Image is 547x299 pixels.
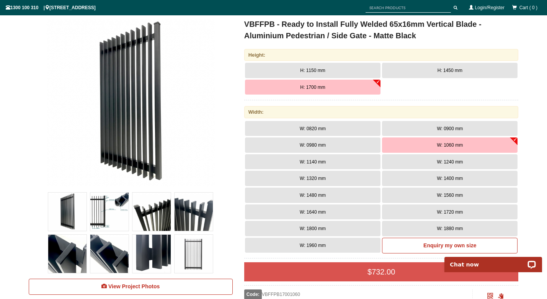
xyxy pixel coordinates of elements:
[300,85,325,90] span: H: 1700 mm
[382,221,518,236] button: W: 1880 mm
[245,188,380,203] button: W: 1480 mm
[6,5,96,10] span: 1300 100 310 | [STREET_ADDRESS]
[382,188,518,203] button: W: 1560 mm
[245,63,380,78] button: H: 1150 mm
[90,235,129,273] img: VBFFPB - Ready to Install Fully Welded 65x16mm Vertical Blade - Aluminium Pedestrian / Side Gate ...
[475,5,505,10] a: Login/Register
[245,221,380,236] button: W: 1800 mm
[108,283,160,289] span: View Project Photos
[300,126,326,131] span: W: 0820 mm
[366,3,451,13] input: SEARCH PRODUCTS
[245,80,380,95] button: H: 1700 mm
[382,121,518,136] button: W: 0900 mm
[382,171,518,186] button: W: 1400 mm
[300,176,326,181] span: W: 1320 mm
[300,159,326,165] span: W: 1140 mm
[300,68,325,73] span: H: 1150 mm
[245,204,380,220] button: W: 1640 mm
[245,137,380,153] button: W: 0980 mm
[300,209,326,215] span: W: 1640 mm
[437,193,463,198] span: W: 1560 mm
[245,154,380,170] button: W: 1140 mm
[382,137,518,153] button: W: 1060 mm
[48,193,87,231] img: VBFFPB - Ready to Install Fully Welded 65x16mm Vertical Blade - Aluminium Pedestrian / Side Gate ...
[437,226,463,231] span: W: 1880 mm
[437,209,463,215] span: W: 1720 mm
[90,193,129,231] img: VBFFPB - Ready to Install Fully Welded 65x16mm Vertical Blade - Aluminium Pedestrian / Side Gate ...
[437,126,463,131] span: W: 0900 mm
[132,193,171,231] img: VBFFPB - Ready to Install Fully Welded 65x16mm Vertical Blade - Aluminium Pedestrian / Side Gate ...
[498,293,504,299] span: Click to copy the URL
[300,193,326,198] span: W: 1480 mm
[437,142,463,148] span: W: 1060 mm
[244,49,519,61] div: Height:
[48,235,87,273] img: VBFFPB - Ready to Install Fully Welded 65x16mm Vertical Blade - Aluminium Pedestrian / Side Gate ...
[245,171,380,186] button: W: 1320 mm
[382,204,518,220] button: W: 1720 mm
[175,193,213,231] img: VBFFPB - Ready to Install Fully Welded 65x16mm Vertical Blade - Aluminium Pedestrian / Side Gate ...
[29,18,232,187] a: VBFFPB - Ready to Install Fully Welded 65x16mm Vertical Blade - Aluminium Pedestrian / Side Gate ...
[382,238,518,254] a: Enquiry my own size
[175,235,213,273] img: VBFFPB - Ready to Install Fully Welded 65x16mm Vertical Blade - Aluminium Pedestrian / Side Gate ...
[245,121,380,136] button: W: 0820 mm
[437,176,463,181] span: W: 1400 mm
[439,248,547,272] iframe: LiveChat chat widget
[382,154,518,170] button: W: 1240 mm
[132,235,171,273] img: VBFFPB - Ready to Install Fully Welded 65x16mm Vertical Blade - Aluminium Pedestrian / Side Gate ...
[372,268,395,276] span: 732.00
[519,5,537,10] span: Cart ( 0 )
[437,159,463,165] span: W: 1240 mm
[300,243,326,248] span: W: 1960 mm
[244,262,519,281] div: $
[382,63,518,78] button: H: 1450 mm
[29,279,233,295] a: View Project Photos
[438,68,462,73] span: H: 1450 mm
[245,238,380,253] button: W: 1960 mm
[300,142,326,148] span: W: 0980 mm
[423,242,476,248] b: Enquiry my own size
[300,226,326,231] span: W: 1800 mm
[244,18,519,41] h1: VBFFPB - Ready to Install Fully Welded 65x16mm Vertical Blade - Aluminium Pedestrian / Side Gate ...
[244,106,519,118] div: Width:
[46,18,215,187] img: VBFFPB - Ready to Install Fully Welded 65x16mm Vertical Blade - Aluminium Pedestrian / Side Gate ...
